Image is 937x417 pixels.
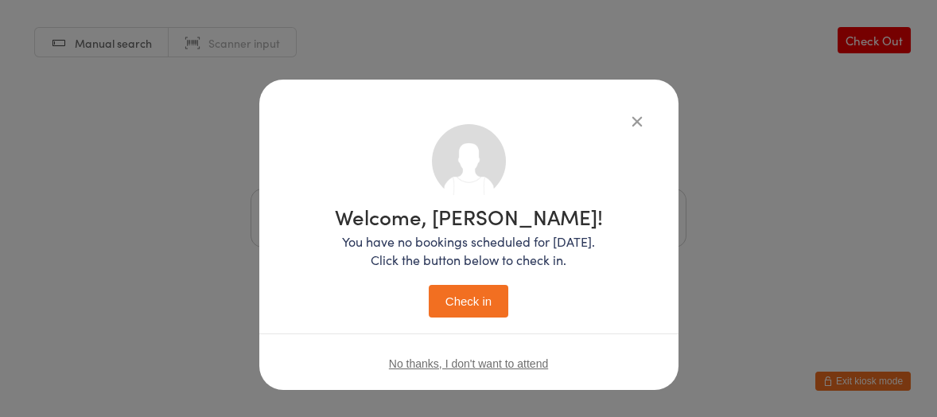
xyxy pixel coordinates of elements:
h1: Welcome, [PERSON_NAME]! [335,206,603,227]
img: no_photo.png [432,124,506,198]
button: Check in [429,285,508,318]
button: No thanks, I don't want to attend [389,357,548,370]
p: You have no bookings scheduled for [DATE]. Click the button below to check in. [335,232,603,269]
